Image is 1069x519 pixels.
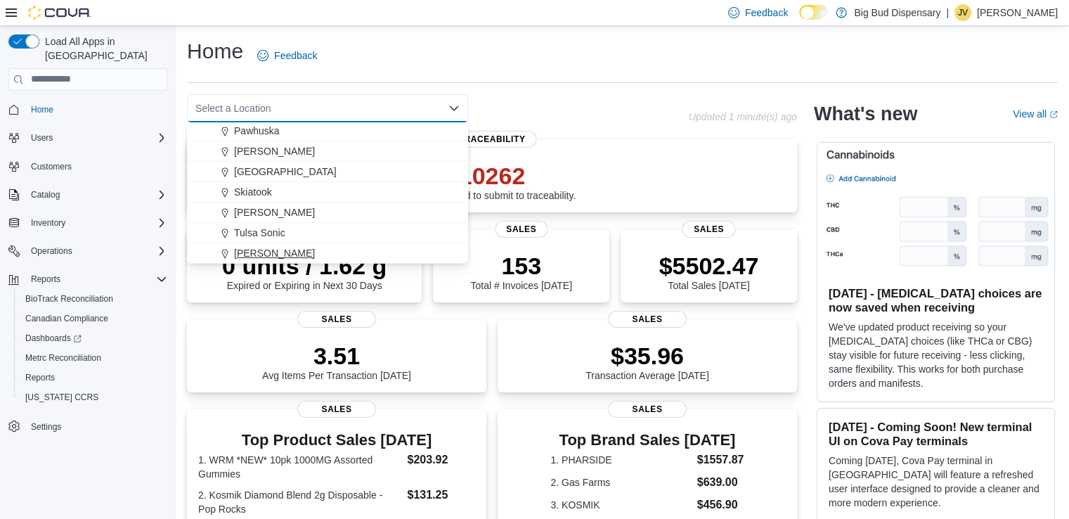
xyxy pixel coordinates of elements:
[187,243,468,264] button: [PERSON_NAME]
[234,144,315,158] span: [PERSON_NAME]
[659,252,759,291] div: Total Sales [DATE]
[407,487,474,504] dd: $131.25
[234,185,272,199] span: Skiatook
[252,41,323,70] a: Feedback
[470,252,571,291] div: Total # Invoices [DATE]
[20,350,167,366] span: Metrc Reconciliation
[297,401,376,418] span: Sales
[25,333,82,344] span: Dashboards
[447,131,536,148] span: Traceability
[31,189,60,200] span: Catalog
[977,4,1058,21] p: [PERSON_NAME]
[25,214,167,231] span: Inventory
[187,203,468,223] button: [PERSON_NAME]
[3,269,173,289] button: Reports
[222,252,387,280] p: 0 units / 1.62 g
[14,368,173,387] button: Reports
[697,451,744,468] dd: $1557.87
[8,94,167,473] nav: Complex example
[3,241,173,261] button: Operations
[3,128,173,148] button: Users
[20,310,114,327] a: Canadian Compliance
[262,342,411,381] div: Avg Items Per Transaction [DATE]
[958,4,968,21] span: JV
[262,342,411,370] p: 3.51
[829,320,1043,390] p: We've updated product receiving so your [MEDICAL_DATA] choices (like THCa or CBG) stay visible fo...
[20,389,167,406] span: Washington CCRS
[20,330,87,347] a: Dashboards
[550,475,691,489] dt: 2. Gas Farms
[25,186,167,203] span: Catalog
[697,474,744,491] dd: $639.00
[14,387,173,407] button: [US_STATE] CCRS
[1049,110,1058,119] svg: External link
[20,290,167,307] span: BioTrack Reconciliation
[198,432,475,449] h3: Top Product Sales [DATE]
[20,389,104,406] a: [US_STATE] CCRS
[585,342,709,381] div: Transaction Average [DATE]
[234,205,315,219] span: [PERSON_NAME]
[689,111,797,122] p: Updated 1 minute(s) ago
[31,104,53,115] span: Home
[814,103,917,125] h2: What's new
[20,369,167,386] span: Reports
[3,416,173,436] button: Settings
[25,293,113,305] span: BioTrack Reconciliation
[234,226,285,240] span: Tulsa Sonic
[20,310,167,327] span: Canadian Compliance
[31,132,53,143] span: Users
[408,162,576,201] div: Invoices failed to submit to traceability.
[25,101,59,118] a: Home
[31,161,72,172] span: Customers
[829,454,1043,510] p: Coming [DATE], Cova Pay terminal in [GEOGRAPHIC_DATA] will feature a refreshed user interface des...
[25,313,108,324] span: Canadian Compliance
[234,165,337,179] span: [GEOGRAPHIC_DATA]
[829,286,1043,314] h3: [DATE] - [MEDICAL_DATA] choices are now saved when receiving
[470,252,571,280] p: 153
[187,223,468,243] button: Tulsa Sonic
[25,352,101,364] span: Metrc Reconciliation
[14,289,173,309] button: BioTrack Reconciliation
[854,4,940,21] p: Big Bud Dispensary
[25,372,55,383] span: Reports
[222,252,387,291] div: Expired or Expiring in Next 30 Days
[20,330,167,347] span: Dashboards
[25,158,167,175] span: Customers
[407,451,474,468] dd: $203.92
[682,221,735,238] span: Sales
[697,496,744,513] dd: $456.90
[25,129,58,146] button: Users
[25,158,77,175] a: Customers
[39,34,167,63] span: Load All Apps in [GEOGRAPHIC_DATA]
[25,243,78,259] button: Operations
[25,418,67,435] a: Settings
[187,162,468,182] button: [GEOGRAPHIC_DATA]
[3,99,173,120] button: Home
[3,185,173,205] button: Catalog
[550,453,691,467] dt: 1. PHARSIDE
[448,103,460,114] button: Close list of options
[14,328,173,348] a: Dashboards
[198,488,401,516] dt: 2. Kosmik Diamond Blend 2g Disposable - Pop Rocks
[274,49,317,63] span: Feedback
[25,186,65,203] button: Catalog
[187,37,243,65] h1: Home
[14,348,173,368] button: Metrc Reconciliation
[25,101,167,118] span: Home
[585,342,709,370] p: $35.96
[745,6,788,20] span: Feedback
[495,221,548,238] span: Sales
[187,121,468,141] button: Pawhuska
[20,290,119,307] a: BioTrack Reconciliation
[25,243,167,259] span: Operations
[608,401,687,418] span: Sales
[3,156,173,177] button: Customers
[31,245,72,257] span: Operations
[14,309,173,328] button: Canadian Compliance
[829,420,1043,448] h3: [DATE] - Coming Soon! New terminal UI on Cova Pay terminals
[550,432,744,449] h3: Top Brand Sales [DATE]
[31,421,61,432] span: Settings
[799,5,829,20] input: Dark Mode
[659,252,759,280] p: $5502.47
